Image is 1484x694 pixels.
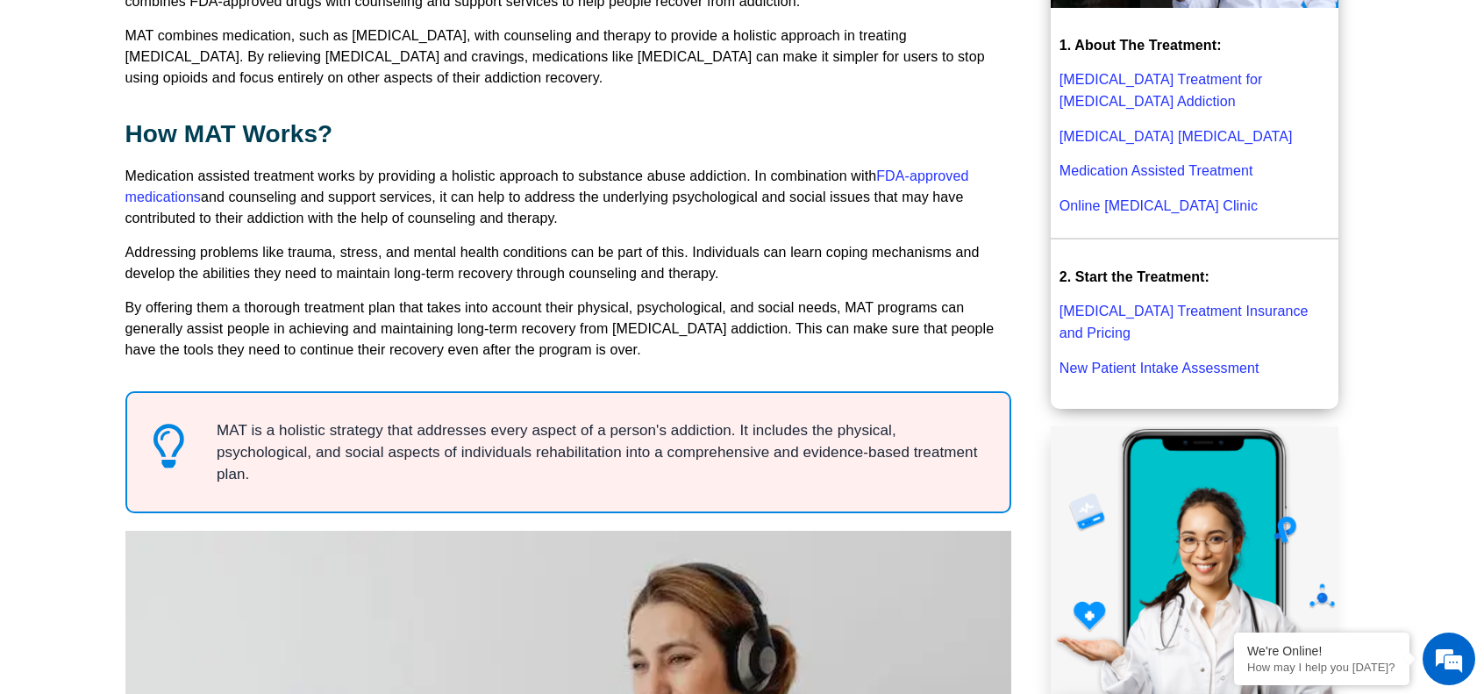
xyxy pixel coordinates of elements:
a: Online [MEDICAL_DATA] Clinic [1059,198,1258,213]
a: [MEDICAL_DATA] Treatment Insurance and Pricing [1059,304,1309,340]
h2: How MAT Works? [125,119,1011,149]
a: [MEDICAL_DATA] [MEDICAL_DATA] [1059,129,1293,144]
div: We're Online! [1247,644,1396,658]
p: How may I help you today? [1247,661,1396,674]
strong: 2. Start the Treatment: [1059,269,1209,284]
p: Addressing problems like trauma, stress, and mental health conditions can be part of this. Indivi... [125,242,1011,284]
p: MAT combines medication, such as [MEDICAL_DATA], with counseling and therapy to provide a holisti... [125,25,1011,89]
a: [MEDICAL_DATA] Treatment for [MEDICAL_DATA] Addiction [1059,72,1263,109]
span: MAT is a holistic strategy that addresses every aspect of a person's addiction. It includes the p... [212,419,983,485]
a: Medication Assisted Treatment [1059,163,1253,178]
a: New Patient Intake Assessment [1059,361,1259,376]
p: Medication assisted treatment works by providing a holistic approach to substance abuse addiction... [125,166,1011,229]
strong: 1. About The Treatment: [1059,38,1222,53]
p: By offering them a thorough treatment plan that takes into account their physical, psychological,... [125,297,1011,361]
